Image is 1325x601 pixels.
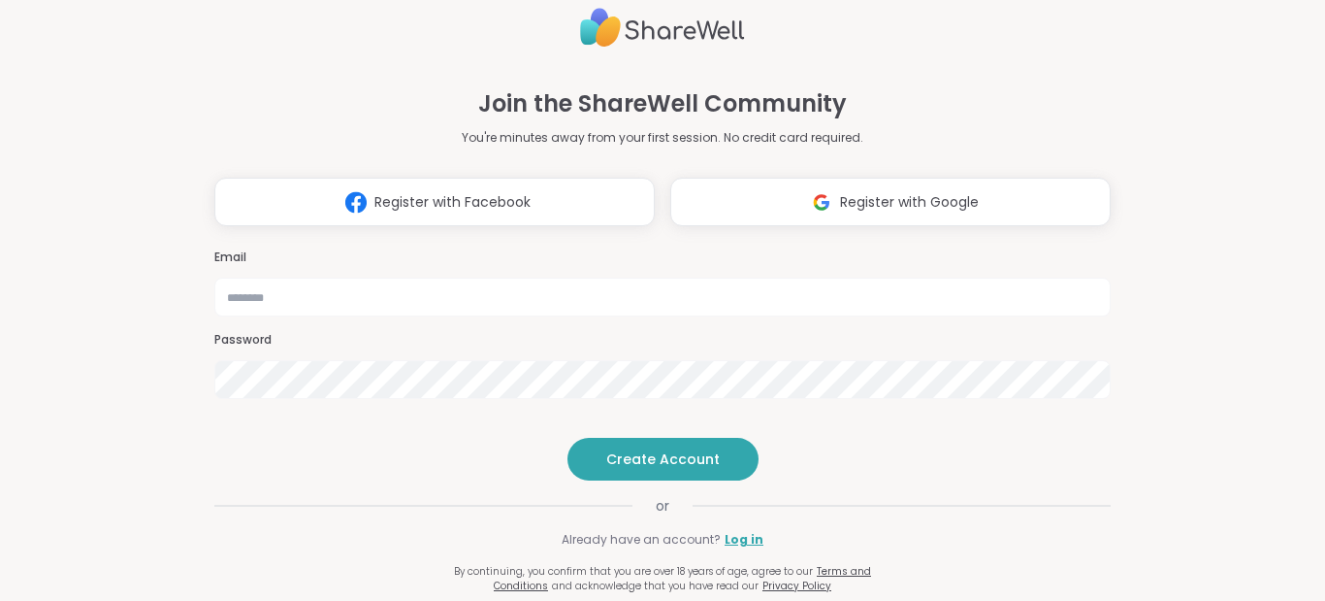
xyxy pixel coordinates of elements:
[454,564,813,579] span: By continuing, you confirm that you are over 18 years of age, agree to our
[214,332,1111,349] h3: Password
[214,178,655,226] button: Register with Facebook
[552,579,759,593] span: and acknowledge that you have read our
[803,184,840,220] img: ShareWell Logomark
[462,129,863,147] p: You're minutes away from your first session. No credit card required.
[670,178,1111,226] button: Register with Google
[494,564,871,593] a: Terms and Conditions
[725,531,763,549] a: Log in
[374,192,531,213] span: Register with Facebook
[567,438,759,481] button: Create Account
[762,579,831,593] a: Privacy Policy
[478,86,847,121] h1: Join the ShareWell Community
[338,184,374,220] img: ShareWell Logomark
[632,496,693,516] span: or
[562,531,721,549] span: Already have an account?
[840,192,979,213] span: Register with Google
[606,450,720,469] span: Create Account
[214,250,1111,266] h3: Email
